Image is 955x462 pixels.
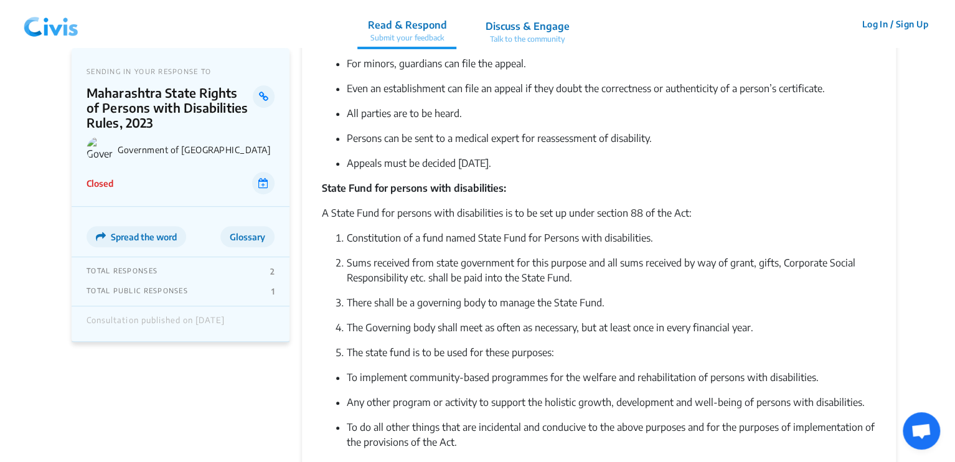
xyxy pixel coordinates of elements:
[271,286,275,296] p: 1
[347,345,876,360] p: The state fund is to be used for these purposes:
[322,205,876,220] p: A State Fund for persons with disabilities is to be set up under section 88 of the Act:
[903,412,940,450] div: Open chat
[111,232,177,242] span: Spread the word
[347,420,876,450] p: To do all other things that are incidental and conducive to the above purposes and for the purpos...
[270,266,275,276] p: 2
[367,32,446,44] p: Submit your feedback
[347,131,876,146] p: Persons can be sent to a medical expert for reassessment of disability.
[367,17,446,32] p: Read & Respond
[118,144,275,155] p: Government of [GEOGRAPHIC_DATA]
[347,395,876,410] p: Any other program or activity to support the holistic growth, development and well-being of perso...
[230,232,265,242] span: Glossary
[87,136,113,163] img: Government of Maharashtra logo
[485,19,569,34] p: Discuss & Engage
[87,177,113,190] p: Closed
[347,156,876,171] p: Appeals must be decided [DATE].
[87,67,275,75] p: SENDING IN YOUR RESPONSE TO
[347,255,876,285] p: Sums received from state government for this purpose and all sums received by way of grant, gifts...
[322,182,506,194] b: State Fund for persons with disabilities:
[347,230,876,245] p: Constitution of a fund named State Fund for Persons with disabilities.
[347,295,876,310] p: There shall be a governing body to manage the State Fund.
[220,226,275,247] button: Glossary
[347,81,876,96] p: Even an establishment can file an appeal if they doubt the correctness or authenticity of a perso...
[19,6,83,43] img: navlogo.png
[854,14,936,34] button: Log In / Sign Up
[347,56,876,71] p: For minors, guardians can file the appeal.
[87,85,253,130] p: Maharashtra State Rights of Persons with Disabilities Rules, 2023
[347,106,876,121] p: All parties are to be heard.
[87,226,186,247] button: Spread the word
[347,320,876,335] p: The Governing body shall meet as often as necessary, but at least once in every financial year.
[87,316,225,332] div: Consultation published on [DATE]
[485,34,569,45] p: Talk to the community
[87,286,188,296] p: TOTAL PUBLIC RESPONSES
[347,370,876,385] p: To implement community-based programmes for the welfare and rehabilitation of persons with disabi...
[87,266,158,276] p: TOTAL RESPONSES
